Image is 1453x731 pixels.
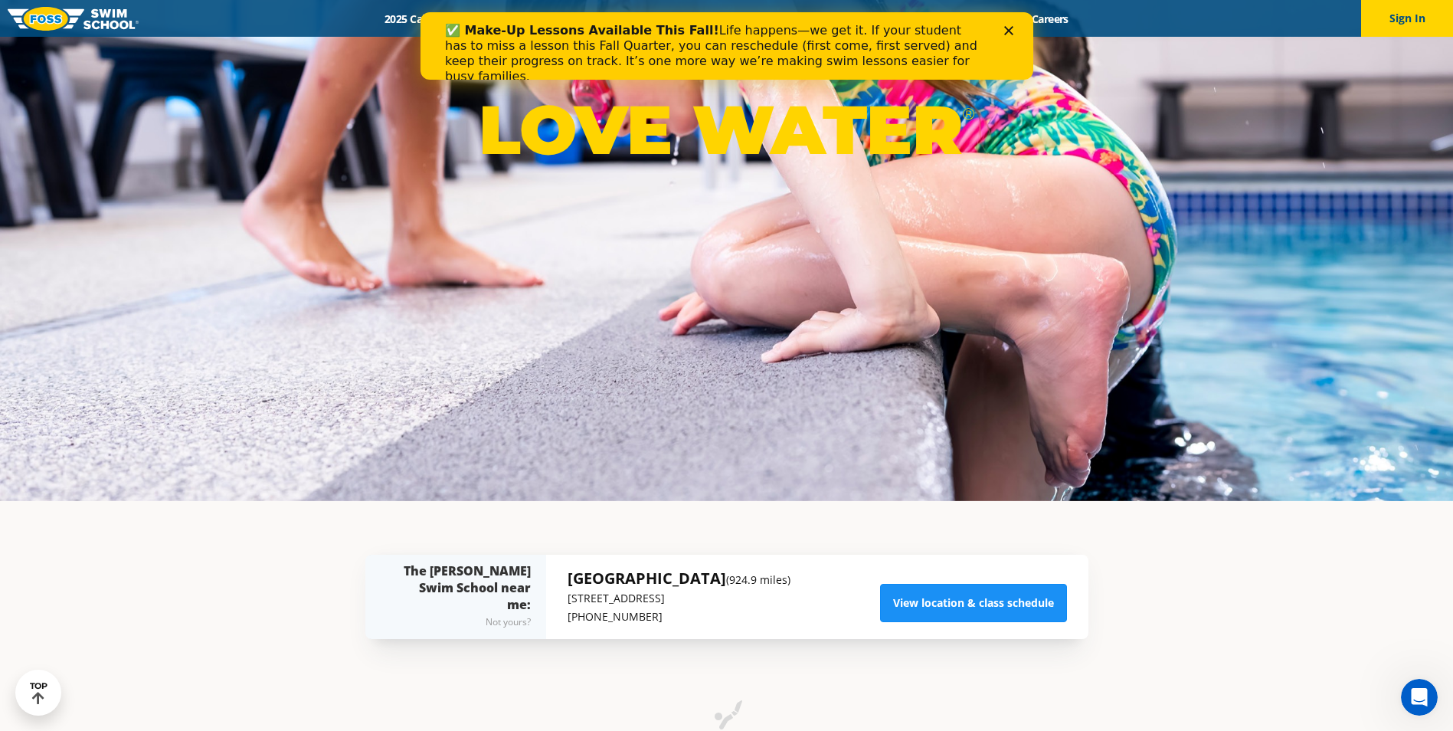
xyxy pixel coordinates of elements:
[970,11,1018,26] a: Blog
[8,7,139,31] img: FOSS Swim School Logo
[396,613,531,631] div: Not yours?
[962,104,974,123] sup: ®
[30,681,47,705] div: TOP
[532,11,666,26] a: Swim Path® Program
[568,568,790,589] h5: [GEOGRAPHIC_DATA]
[25,11,299,25] b: ✅ Make-Up Lessons Available This Fall!
[568,608,790,626] p: [PHONE_NUMBER]
[568,589,790,608] p: [STREET_ADDRESS]
[371,11,467,26] a: 2025 Calendar
[666,11,808,26] a: About [PERSON_NAME]
[479,89,974,171] p: LOVE WATER
[808,11,970,26] a: Swim Like [PERSON_NAME]
[421,12,1033,80] iframe: Intercom live chat banner
[396,562,531,631] div: The [PERSON_NAME] Swim School near me:
[1401,679,1438,716] iframe: Intercom live chat
[726,572,790,587] small: (924.9 miles)
[880,584,1067,622] a: View location & class schedule
[1018,11,1082,26] a: Careers
[467,11,532,26] a: Schools
[25,11,564,72] div: Life happens—we get it. If your student has to miss a lesson this Fall Quarter, you can reschedul...
[584,14,599,23] div: Close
